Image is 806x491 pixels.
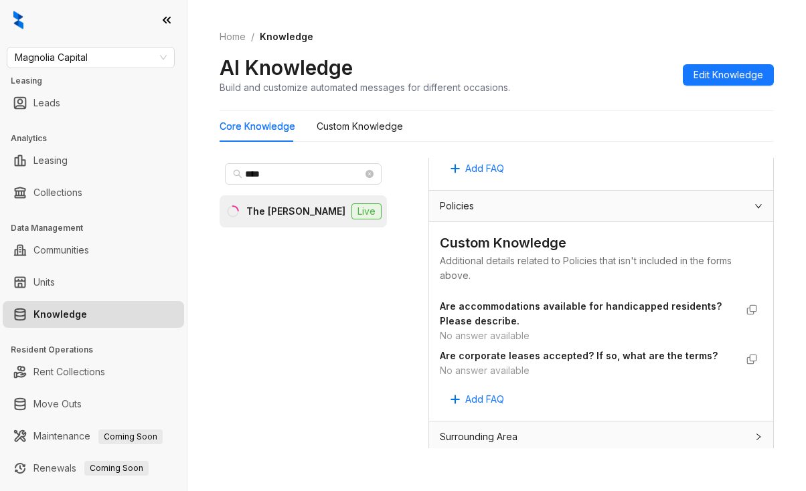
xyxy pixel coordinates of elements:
li: Rent Collections [3,359,184,385]
span: Policies [440,199,474,213]
li: Units [3,269,184,296]
li: Move Outs [3,391,184,417]
span: collapsed [754,433,762,441]
button: Add FAQ [440,389,515,410]
h3: Resident Operations [11,344,187,356]
div: Core Knowledge [220,119,295,134]
strong: Are accommodations available for handicapped residents? Please describe. [440,300,722,326]
span: Add FAQ [465,161,504,176]
a: Move Outs [33,391,82,417]
div: Surrounding Area [429,421,773,452]
div: Custom Knowledge [440,233,762,254]
div: Build and customize automated messages for different occasions. [220,80,510,94]
button: Add FAQ [440,158,515,179]
div: Custom Knowledge [317,119,403,134]
span: Edit Knowledge [694,68,763,82]
div: No answer available [440,328,736,343]
span: close-circle [366,170,374,178]
li: Knowledge [3,301,184,328]
li: Communities [3,237,184,264]
strong: Are corporate leases accepted? If so, what are the terms? [440,350,718,361]
a: Leasing [33,147,68,174]
span: Live [351,203,382,219]
span: search [233,169,242,179]
div: Policies [429,191,773,221]
span: Magnolia Capital [15,47,167,68]
li: Maintenance [3,423,184,450]
li: Leads [3,90,184,116]
span: Knowledge [260,31,313,42]
a: Rent Collections [33,359,105,385]
li: Leasing [3,147,184,174]
div: No answer available [440,363,736,378]
a: RenewalsComing Soon [33,455,149,482]
a: Home [217,29,248,44]
li: Renewals [3,455,184,482]
span: Coming Soon [84,461,149,476]
a: Leads [33,90,60,116]
span: Add FAQ [465,392,504,407]
span: expanded [754,202,762,210]
img: logo [13,11,23,29]
div: Additional details related to Policies that isn't included in the forms above. [440,254,762,283]
h3: Data Management [11,222,187,234]
div: The [PERSON_NAME] [246,204,345,219]
span: Coming Soon [98,429,163,444]
li: Collections [3,179,184,206]
h2: AI Knowledge [220,55,353,80]
a: Knowledge [33,301,87,328]
h3: Analytics [11,132,187,144]
a: Units [33,269,55,296]
a: Collections [33,179,82,206]
li: / [251,29,254,44]
a: Communities [33,237,89,264]
h3: Leasing [11,75,187,87]
span: Surrounding Area [440,429,517,444]
button: Edit Knowledge [683,64,774,86]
